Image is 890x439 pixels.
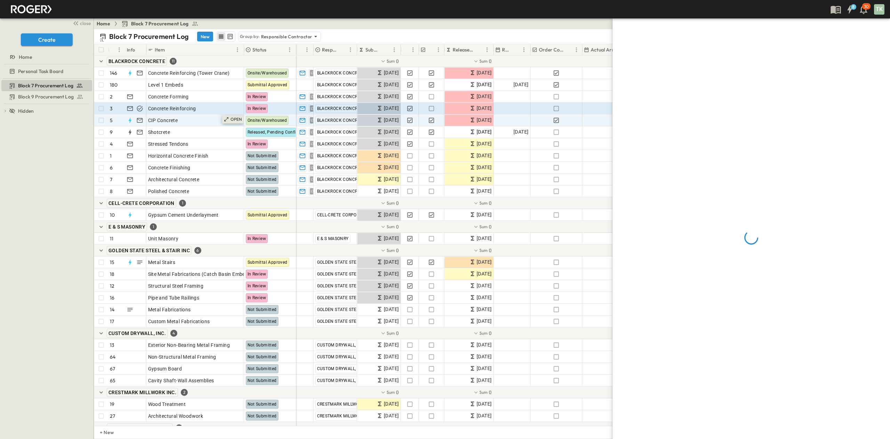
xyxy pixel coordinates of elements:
[477,116,492,124] span: [DATE]
[384,365,399,373] span: [DATE]
[261,33,313,40] p: Responsible Contractor
[248,165,277,170] span: Not Submitted
[477,128,492,136] span: [DATE]
[396,200,399,207] span: 0
[384,353,399,361] span: [DATE]
[477,294,492,302] span: [DATE]
[384,211,399,219] span: [DATE]
[479,389,488,395] p: Sum
[489,389,492,396] span: 0
[384,317,399,325] span: [DATE]
[148,377,214,384] span: Cavity Shaft-Wall Assemblies
[148,294,200,301] span: Pipe and Tube Railings
[148,235,179,242] span: Unit Masonry
[248,82,288,87] span: Submittal Approved
[489,424,492,431] span: 0
[477,234,492,242] span: [DATE]
[248,106,266,111] span: In Review
[166,46,174,54] button: Sort
[396,424,399,431] span: 0
[109,32,189,41] p: Block 7 Procurement Log
[384,234,399,242] span: [DATE]
[864,4,869,9] p: 30
[248,402,277,407] span: Not Submitted
[396,223,399,230] span: 0
[110,141,113,147] p: 4
[110,353,115,360] p: 64
[148,401,186,408] span: Wood Treatment
[479,247,488,253] p: Sum
[170,58,177,65] div: 11
[396,389,399,396] span: 0
[108,330,166,336] span: CUSTOM DRYWALL, INC.
[317,153,365,158] span: BLACKROCK CONCRETE
[384,69,399,77] span: [DATE]
[19,54,32,61] span: Home
[477,376,492,384] span: [DATE]
[479,200,488,206] p: Sum
[248,284,266,288] span: In Review
[110,401,114,408] p: 19
[322,46,337,53] p: Responsible Contractor
[100,429,104,436] p: + New
[387,224,395,230] p: Sum
[384,294,399,302] span: [DATE]
[131,20,189,27] span: Block 7 Procurement Log
[489,58,492,65] span: 0
[489,330,492,337] span: 0
[148,117,178,124] span: CIP Concrete
[217,32,225,41] button: row view
[148,365,182,372] span: Gypsum Board
[477,365,492,373] span: [DATE]
[110,377,115,384] p: 65
[852,4,855,10] h6: 8
[384,163,399,171] span: [DATE]
[477,412,492,420] span: [DATE]
[110,129,113,136] p: 9
[317,378,366,383] span: CUSTOM DRYWALL, INC.
[317,142,365,146] span: BLACKROCK CONCRETE
[110,294,114,301] p: 16
[317,82,365,87] span: BLACKROCK CONCRETE
[384,81,399,89] span: [DATE]
[150,223,157,230] div: 1
[197,32,213,41] button: New
[110,342,114,349] p: 13
[317,414,374,418] span: CRESTMARK MILLWORK INC.
[477,270,492,278] span: [DATE]
[148,259,176,266] span: Metal Stairs
[317,71,365,75] span: BLACKROCK CONCRETE
[387,200,395,206] p: Sum
[317,402,374,407] span: CRESTMARK MILLWORK INC.
[148,318,210,325] span: Custom Metal Fabrications
[477,69,492,77] span: [DATE]
[108,224,145,230] span: E & S MASONRY
[384,128,399,136] span: [DATE]
[384,376,399,384] span: [DATE]
[303,46,311,54] button: Menu
[21,33,73,46] button: Create
[475,46,483,54] button: Sort
[110,211,115,218] p: 10
[317,272,387,277] span: GOLDEN STATE STEEL & STAIR INC
[384,305,399,313] span: [DATE]
[477,282,492,290] span: [DATE]
[479,224,488,230] p: Sum
[384,93,399,101] span: [DATE]
[489,247,492,254] span: 0
[248,378,277,383] span: Not Submitted
[387,58,395,64] p: Sum
[110,413,115,420] p: 27
[110,176,112,183] p: 7
[317,284,387,288] span: GOLDEN STATE STEEL & STAIR INC
[148,152,209,159] span: Horizontal Concrete Finish
[477,400,492,408] span: [DATE]
[384,152,399,160] span: [DATE]
[248,142,266,146] span: In Review
[148,342,230,349] span: Exterior Non-Bearing Metal Framing
[390,46,398,54] button: Menu
[108,200,175,206] span: CELL-CRETE CORPORATION
[317,177,365,182] span: BLACKROCK CONCRETE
